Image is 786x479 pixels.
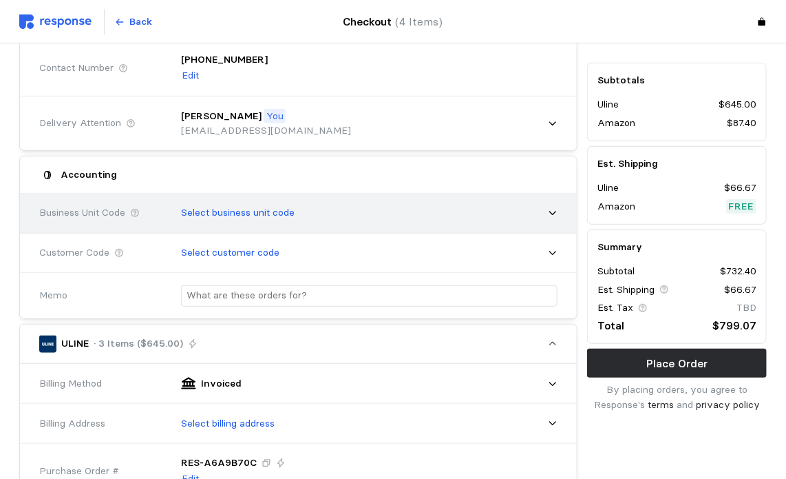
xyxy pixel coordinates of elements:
[39,61,114,76] span: Contact Number
[597,156,756,171] h5: Est. Shipping
[39,416,105,431] span: Billing Address
[39,245,109,261] span: Customer Code
[39,464,119,479] span: Purchase Order #
[181,416,275,431] p: Select billing address
[597,240,756,254] h5: Summary
[696,398,760,411] a: privacy policy
[61,336,89,351] p: ULINE
[587,383,767,413] p: By placing orders, you agree to Response's and
[61,167,118,182] h5: Accounting
[181,205,295,221] p: Select business unit code
[107,9,160,35] button: Back
[728,199,754,214] p: Free
[266,109,284,124] p: You
[130,14,153,30] p: Back
[587,349,767,378] button: Place Order
[181,456,257,471] p: RES-A6A9B70C
[39,376,102,391] span: Billing Method
[396,15,443,28] span: (4 Items)
[712,318,756,335] p: $799.07
[597,116,635,131] p: Amazon
[719,98,756,113] p: $645.00
[727,116,756,131] p: $87.40
[343,13,443,30] h4: Checkout
[597,98,619,113] p: Uline
[597,181,619,196] p: Uline
[181,245,279,261] p: Select customer code
[724,283,756,298] p: $66.67
[597,73,756,88] h5: Subtotals
[648,398,674,411] a: terms
[597,265,635,280] p: Subtotal
[182,68,199,83] p: Edit
[646,355,708,372] p: Place Order
[201,376,242,391] p: Invoiced
[19,14,92,29] img: svg%3e
[187,286,552,306] input: What are these orders for?
[39,205,125,221] span: Business Unit Code
[597,199,635,214] p: Amazon
[181,123,351,139] p: [EMAIL_ADDRESS][DOMAIN_NAME]
[736,300,756,316] p: TBD
[720,265,756,280] p: $732.40
[181,52,268,68] p: [PHONE_NUMBER]
[39,288,67,303] span: Memo
[20,325,577,363] button: ULINE· 3 Items ($645.00)
[181,68,200,84] button: Edit
[597,283,655,298] p: Est. Shipping
[94,336,183,351] p: · 3 Items ($645.00)
[724,181,756,196] p: $66.67
[597,300,633,316] p: Est. Tax
[181,109,262,124] p: [PERSON_NAME]
[597,318,624,335] p: Total
[39,116,121,131] span: Delivery Attention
